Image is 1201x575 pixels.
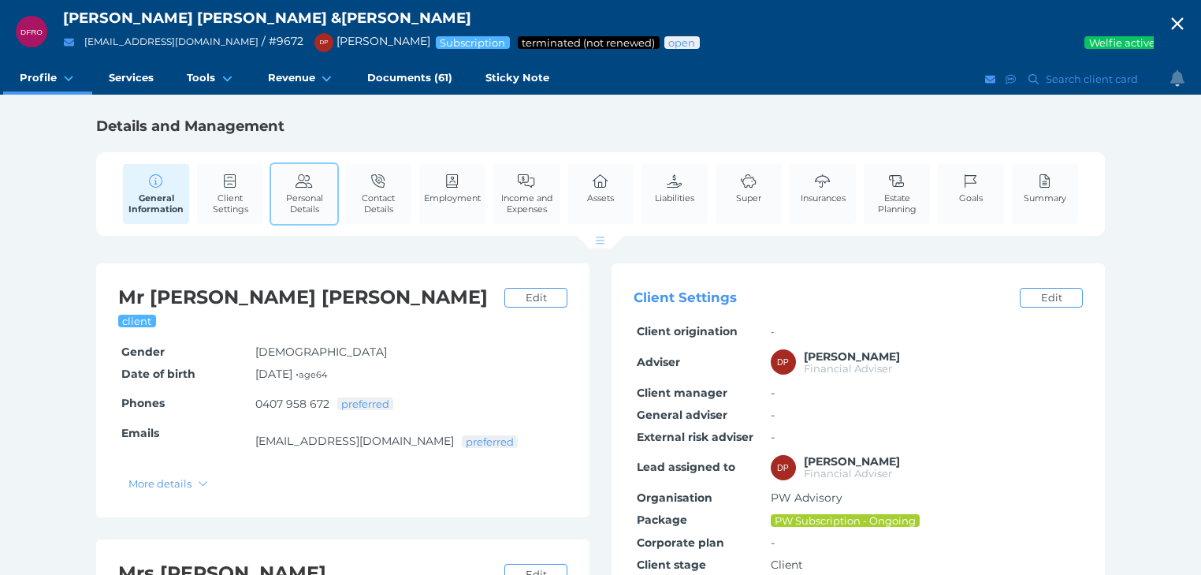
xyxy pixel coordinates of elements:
a: Services [92,63,170,95]
span: Client [771,558,803,572]
span: [PERSON_NAME] [307,34,430,48]
div: David Parry [771,349,796,375]
a: Edit [1020,288,1083,308]
a: Assets [583,164,618,212]
a: Client Settings [197,164,263,223]
a: Profile [3,63,92,95]
a: Employment [420,164,485,212]
a: Goals [955,164,987,212]
span: More details [121,477,195,490]
span: Edit [1034,291,1069,304]
span: Sticky Note [485,71,549,84]
span: Summary [1024,192,1066,203]
span: Organisation [637,491,712,505]
span: Client Settings [634,290,737,306]
span: Phones [121,396,165,410]
span: Service package status: Not renewed [521,36,656,49]
span: DFRO [20,28,43,36]
span: Profile [20,71,57,84]
span: Edit [519,291,553,304]
span: Insurances [801,192,846,203]
span: PW Advisory [771,491,842,505]
a: Liabilities [651,164,698,212]
a: Documents (61) [351,63,469,95]
span: - [771,430,775,444]
span: David Parry [804,349,900,364]
span: Lead assigned to [637,460,735,474]
span: & [PERSON_NAME] [331,9,471,27]
span: Adviser [637,355,680,369]
span: Assets [587,192,614,203]
span: Welfie active [1088,36,1156,49]
span: DP [777,463,789,472]
span: DP [319,39,328,46]
span: Financial Adviser [804,467,892,480]
span: Liabilities [655,192,694,203]
span: - [771,386,775,400]
a: [EMAIL_ADDRESS][DOMAIN_NAME] [255,434,454,448]
a: Estate Planning [864,164,930,223]
button: Email [983,69,998,89]
span: [DEMOGRAPHIC_DATA] [255,345,387,359]
span: Date of birth [121,367,195,381]
a: 0407 958 672 [255,397,329,411]
h2: Mr [PERSON_NAME] [PERSON_NAME] [118,286,496,310]
a: General Information [123,164,189,224]
span: Tools [187,71,215,84]
button: SMS [1003,69,1019,89]
span: Income and Expenses [497,192,556,215]
span: Employment [424,192,481,203]
span: Subscription [439,36,507,49]
span: [PERSON_NAME] [PERSON_NAME] [63,9,327,27]
small: age 64 [299,369,327,380]
div: David Francis Raphael O'Sullivan [16,16,47,47]
span: Services [109,71,154,84]
button: More details [121,473,216,493]
a: Summary [1020,164,1070,212]
span: External risk adviser [637,430,753,444]
h1: Details and Management [96,117,1105,136]
div: David Parry [314,33,333,52]
a: Insurances [797,164,850,212]
a: [EMAIL_ADDRESS][DOMAIN_NAME] [84,35,258,47]
td: - [768,321,1083,343]
span: - [771,408,775,422]
span: Documents (61) [367,71,452,84]
span: Emails [121,426,159,440]
a: Super [732,164,765,212]
span: Personal Details [275,192,333,215]
span: General adviser [637,408,727,422]
a: Edit [504,288,567,308]
a: Personal Details [271,164,337,223]
span: Financial Adviser [804,362,892,375]
span: Estate Planning [868,192,926,215]
span: Client stage [637,558,706,572]
span: / # 9672 [262,34,303,48]
span: Goals [959,192,983,203]
span: [DATE] • [255,367,327,381]
span: Gender [121,345,165,359]
span: Search client card [1043,73,1145,85]
span: Advice status: Review not yet booked in [667,36,697,49]
a: Contact Details [345,164,411,223]
span: PW Subscription - Ongoing [774,514,917,527]
span: Package [637,513,687,527]
span: Revenue [268,71,315,84]
span: preferred [465,435,515,448]
a: Income and Expenses [493,164,560,223]
span: preferred [340,398,391,410]
span: David Parry [804,454,900,469]
button: Email [59,32,79,52]
span: Client Settings [201,192,259,215]
span: Contact Details [349,192,407,215]
div: David Parry [771,455,796,480]
span: DP [777,357,789,367]
span: client [121,315,153,327]
button: Search client card [1021,69,1146,89]
span: - [771,536,775,550]
span: Client origination [637,324,738,338]
span: Super [736,192,761,203]
span: Client manager [637,386,727,400]
span: Corporate plan [637,536,724,550]
span: General Information [127,192,185,215]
